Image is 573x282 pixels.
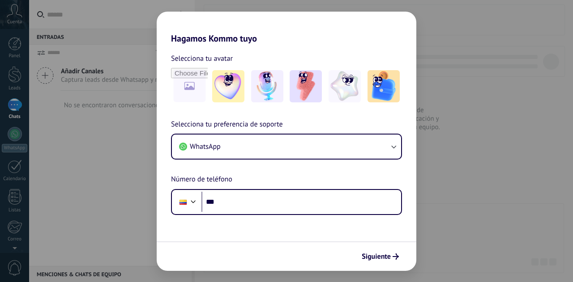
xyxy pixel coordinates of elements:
button: Siguiente [358,249,403,264]
h2: Hagamos Kommo tuyo [157,12,416,44]
img: -5.jpeg [368,70,400,102]
span: WhatsApp [190,142,221,151]
img: -4.jpeg [329,70,361,102]
button: WhatsApp [172,135,401,159]
img: -2.jpeg [251,70,283,102]
span: Selecciona tu preferencia de soporte [171,119,283,130]
span: Siguiente [362,253,391,260]
img: -3.jpeg [290,70,322,102]
div: Colombia: + 57 [175,193,192,211]
span: Número de teléfono [171,174,232,185]
img: -1.jpeg [212,70,244,102]
span: Selecciona tu avatar [171,53,233,64]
